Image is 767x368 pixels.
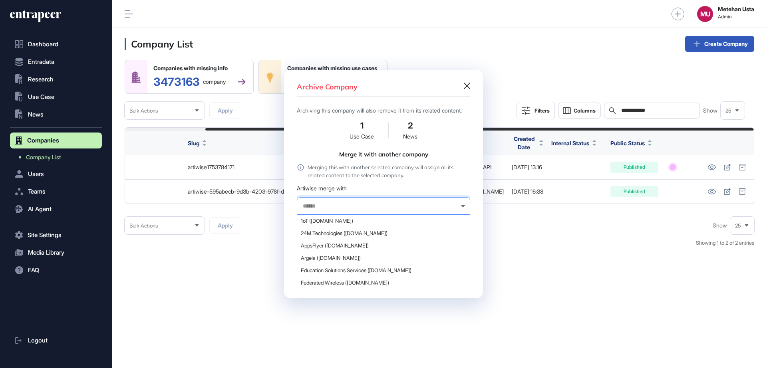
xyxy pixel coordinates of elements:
[301,218,465,224] span: 1oT ([DOMAIN_NAME])
[350,132,374,140] div: Use Case
[297,150,470,159] div: Merge it with another company
[301,243,465,249] span: AppsFlyer ([DOMAIN_NAME])
[301,255,465,261] span: Argela ([DOMAIN_NAME])
[408,119,413,132] div: 2
[301,280,465,286] span: Federated Wireless ([DOMAIN_NAME])
[360,119,364,132] div: 1
[297,164,470,179] div: Merging this with another selected company will assign all its related content to the selected co...
[301,230,465,236] span: 24M Technologies ([DOMAIN_NAME])
[297,184,470,192] div: Artiwise merge with
[297,106,470,115] div: Archiving this company will also remove it from its related content.
[297,83,358,92] h3: Archive Company
[403,132,417,140] div: News
[301,267,465,273] span: Education Solutions Services ([DOMAIN_NAME])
